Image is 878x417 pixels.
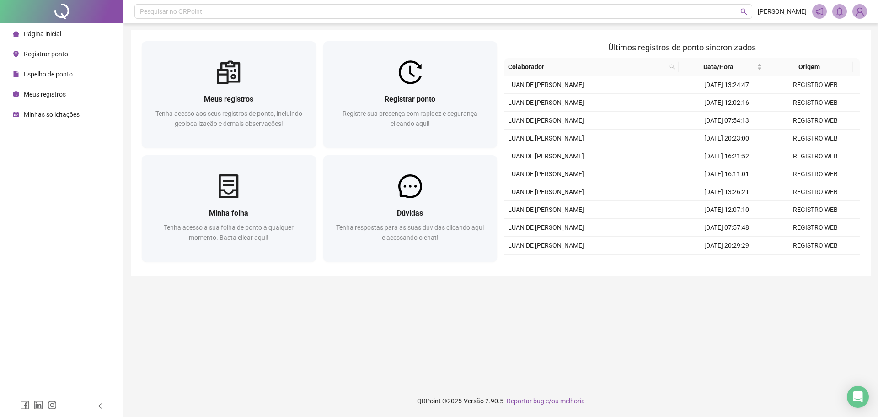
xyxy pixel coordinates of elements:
a: DúvidasTenha respostas para as suas dúvidas clicando aqui e acessando o chat! [323,155,498,262]
span: facebook [20,401,29,410]
td: [DATE] 12:07:10 [682,201,771,219]
td: REGISTRO WEB [771,201,860,219]
span: file [13,71,19,77]
span: linkedin [34,401,43,410]
span: left [97,403,103,409]
td: [DATE] 12:02:16 [682,94,771,112]
span: search [740,8,747,15]
img: 92269 [853,5,867,18]
span: bell [835,7,844,16]
td: REGISTRO WEB [771,112,860,130]
span: Colaborador [508,62,666,72]
span: home [13,31,19,37]
span: Registrar ponto [385,95,435,103]
span: Minhas solicitações [24,111,80,118]
span: Versão [464,397,484,405]
td: [DATE] 13:26:21 [682,183,771,201]
td: [DATE] 07:57:48 [682,219,771,237]
td: REGISTRO WEB [771,183,860,201]
span: LUAN DE [PERSON_NAME] [508,117,584,124]
span: LUAN DE [PERSON_NAME] [508,188,584,195]
td: [DATE] 13:25:27 [682,255,771,272]
td: [DATE] 16:21:52 [682,147,771,165]
span: LUAN DE [PERSON_NAME] [508,170,584,178]
span: Data/Hora [682,62,755,72]
span: Reportar bug e/ou melhoria [507,397,585,405]
td: REGISTRO WEB [771,94,860,112]
span: search [669,64,675,70]
div: Open Intercom Messenger [847,386,869,408]
span: instagram [48,401,57,410]
span: LUAN DE [PERSON_NAME] [508,242,584,249]
span: Tenha respostas para as suas dúvidas clicando aqui e acessando o chat! [336,224,484,241]
span: Espelho de ponto [24,70,73,78]
span: Tenha acesso aos seus registros de ponto, incluindo geolocalização e demais observações! [155,110,302,127]
td: REGISTRO WEB [771,130,860,147]
span: LUAN DE [PERSON_NAME] [508,81,584,88]
td: REGISTRO WEB [771,237,860,255]
span: Registre sua presença com rapidez e segurança clicando aqui! [343,110,477,127]
span: Últimos registros de ponto sincronizados [608,43,756,52]
span: [PERSON_NAME] [758,6,807,16]
td: REGISTRO WEB [771,165,860,183]
span: LUAN DE [PERSON_NAME] [508,206,584,213]
span: Minha folha [209,209,248,217]
td: [DATE] 20:29:29 [682,237,771,255]
a: Meus registrosTenha acesso aos seus registros de ponto, incluindo geolocalização e demais observa... [142,41,316,148]
span: LUAN DE [PERSON_NAME] [508,99,584,106]
td: REGISTRO WEB [771,255,860,272]
td: REGISTRO WEB [771,147,860,165]
td: [DATE] 13:24:47 [682,76,771,94]
span: clock-circle [13,91,19,97]
th: Origem [766,58,853,76]
th: Data/Hora [679,58,766,76]
footer: QRPoint © 2025 - 2.90.5 - [123,385,878,417]
a: Registrar pontoRegistre sua presença com rapidez e segurança clicando aqui! [323,41,498,148]
span: environment [13,51,19,57]
a: Minha folhaTenha acesso a sua folha de ponto a qualquer momento. Basta clicar aqui! [142,155,316,262]
td: [DATE] 20:23:00 [682,130,771,147]
span: search [668,60,677,74]
span: Meus registros [24,91,66,98]
span: LUAN DE [PERSON_NAME] [508,152,584,160]
td: [DATE] 07:54:13 [682,112,771,130]
span: notification [815,7,824,16]
span: Página inicial [24,30,61,38]
span: LUAN DE [PERSON_NAME] [508,224,584,231]
span: LUAN DE [PERSON_NAME] [508,135,584,142]
span: Meus registros [204,95,253,103]
span: Tenha acesso a sua folha de ponto a qualquer momento. Basta clicar aqui! [164,224,294,241]
span: Registrar ponto [24,50,68,58]
span: Dúvidas [397,209,423,217]
span: schedule [13,111,19,118]
td: REGISTRO WEB [771,76,860,94]
td: REGISTRO WEB [771,219,860,237]
td: [DATE] 16:11:01 [682,165,771,183]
